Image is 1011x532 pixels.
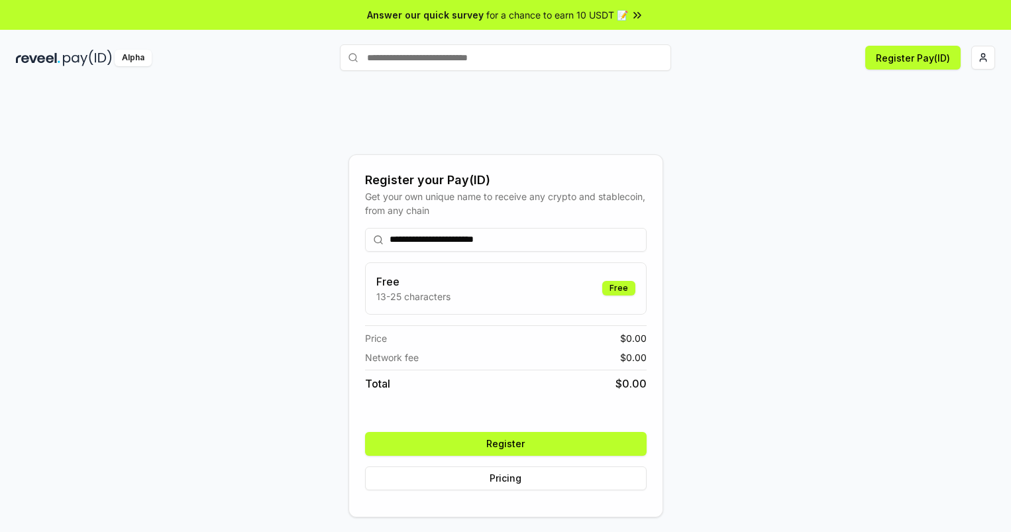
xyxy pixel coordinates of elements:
[365,331,387,345] span: Price
[365,171,647,189] div: Register your Pay(ID)
[63,50,112,66] img: pay_id
[615,376,647,392] span: $ 0.00
[620,331,647,345] span: $ 0.00
[620,350,647,364] span: $ 0.00
[365,466,647,490] button: Pricing
[376,290,451,303] p: 13-25 characters
[16,50,60,66] img: reveel_dark
[486,8,628,22] span: for a chance to earn 10 USDT 📝
[865,46,961,70] button: Register Pay(ID)
[115,50,152,66] div: Alpha
[602,281,635,295] div: Free
[365,432,647,456] button: Register
[365,350,419,364] span: Network fee
[365,376,390,392] span: Total
[367,8,484,22] span: Answer our quick survey
[376,274,451,290] h3: Free
[365,189,647,217] div: Get your own unique name to receive any crypto and stablecoin, from any chain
